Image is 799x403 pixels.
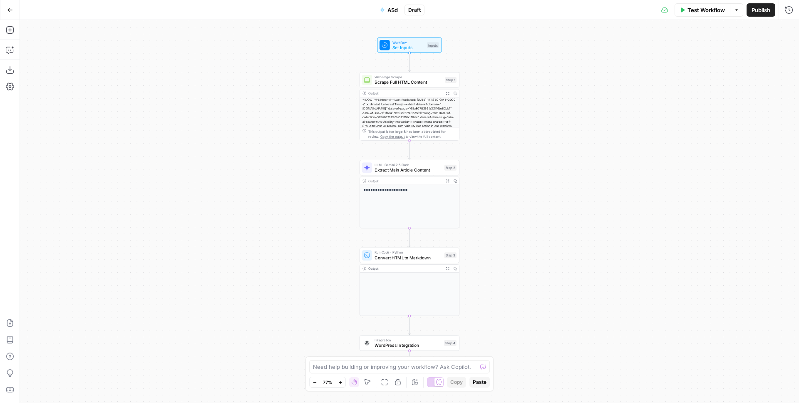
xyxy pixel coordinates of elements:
span: Web Page Scrape [375,75,442,80]
img: WordPress%20logotype.png [364,340,370,346]
button: Publish [747,3,775,17]
span: Convert HTML to Markdown [375,254,442,261]
g: Edge from start to step_1 [409,53,411,72]
div: Step 2 [444,165,457,171]
div: This output is too large & has been abbreviated for review. to view the full content. [368,129,457,139]
g: Edge from step_3 to step_4 [409,316,411,335]
div: Output [368,266,442,271]
span: ASd [387,6,398,14]
div: WorkflowSet InputsInputs [360,37,459,53]
div: Step 4 [444,340,457,346]
div: Web Page ScrapeScrape Full HTML ContentStep 1Output<!DOCTYPE html><!-- Last Published: [DATE] 17:... [360,72,459,140]
span: Workflow [392,40,424,45]
button: Copy [447,377,466,388]
div: Step 1 [445,77,457,83]
span: Scrape Full HTML Content [375,79,442,85]
div: IntegrationWordPress IntegrationStep 4 [360,335,459,351]
div: Inputs [427,42,439,48]
span: Copy the output [380,134,405,138]
span: Set Inputs [392,44,424,50]
div: Output [368,91,442,96]
div: Output [368,178,442,183]
button: Paste [469,377,490,388]
span: Extract Main Article Content [375,167,442,173]
button: Test Workflow [675,3,730,17]
span: Publish [752,6,770,14]
div: Run Code · PythonConvert HTML to MarkdownStep 3Output [360,248,459,316]
span: Run Code · Python [375,250,442,255]
g: Edge from step_1 to step_2 [409,141,411,159]
div: Step 3 [444,252,457,258]
g: Edge from step_2 to step_3 [409,228,411,247]
span: LLM · Gemini 2.5 Flash [375,162,442,167]
button: ASd [375,3,403,17]
span: Test Workflow [687,6,725,14]
span: WordPress Integration [375,342,441,348]
span: Integration [375,338,441,343]
span: Copy [450,378,463,386]
span: Draft [408,6,421,14]
span: Paste [473,378,486,386]
span: 77% [323,379,332,386]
